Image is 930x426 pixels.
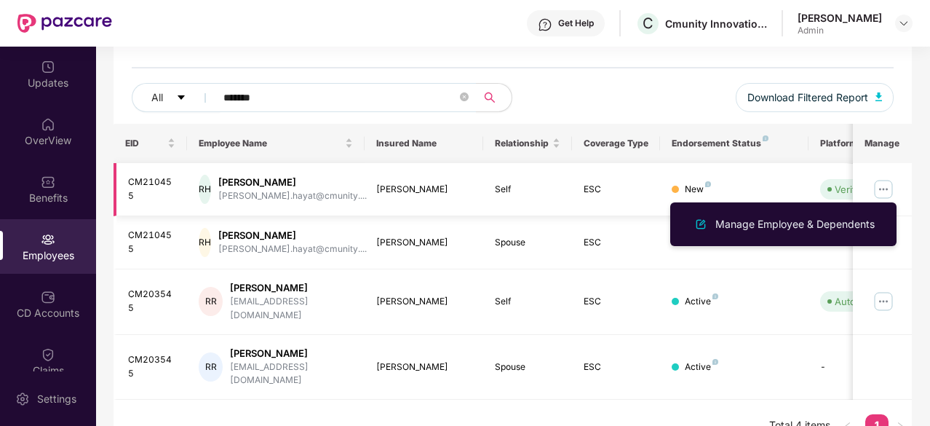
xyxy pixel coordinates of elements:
button: Allcaret-down [132,83,220,112]
div: RH [199,228,211,257]
div: CM210455 [128,175,176,203]
img: svg+xml;base64,PHN2ZyBpZD0iSG9tZSIgeG1sbnM9Imh0dHA6Ly93d3cudzMub3JnLzIwMDAvc3ZnIiB3aWR0aD0iMjAiIG... [41,117,55,132]
div: Self [495,295,560,309]
div: [EMAIL_ADDRESS][DOMAIN_NAME] [230,360,353,388]
div: [PERSON_NAME] [376,183,472,197]
div: [PERSON_NAME].hayat@cmunity.... [218,242,367,256]
button: Download Filtered Report [736,83,894,112]
div: Platform Status [820,138,900,149]
img: svg+xml;base64,PHN2ZyB4bWxucz0iaHR0cDovL3d3dy53My5vcmcvMjAwMC9zdmciIHdpZHRoPSI4IiBoZWlnaHQ9IjgiIH... [712,359,718,365]
th: Relationship [483,124,572,163]
img: svg+xml;base64,PHN2ZyBpZD0iQ2xhaW0iIHhtbG5zPSJodHRwOi8vd3d3LnczLm9yZy8yMDAwL3N2ZyIgd2lkdGg9IjIwIi... [41,347,55,362]
div: [PERSON_NAME] [230,347,353,360]
div: Spouse [495,360,560,374]
th: Manage [853,124,912,163]
td: - [808,335,912,401]
div: [PERSON_NAME] [230,281,353,295]
div: RR [199,287,223,316]
img: svg+xml;base64,PHN2ZyB4bWxucz0iaHR0cDovL3d3dy53My5vcmcvMjAwMC9zdmciIHhtbG5zOnhsaW5rPSJodHRwOi8vd3... [875,92,883,101]
img: svg+xml;base64,PHN2ZyB4bWxucz0iaHR0cDovL3d3dy53My5vcmcvMjAwMC9zdmciIHdpZHRoPSI4IiBoZWlnaHQ9IjgiIH... [705,181,711,187]
img: svg+xml;base64,PHN2ZyBpZD0iSGVscC0zMngzMiIgeG1sbnM9Imh0dHA6Ly93d3cudzMub3JnLzIwMDAvc3ZnIiB3aWR0aD... [538,17,552,32]
div: [PERSON_NAME] [376,295,472,309]
div: Get Help [558,17,594,29]
div: Spouse [495,236,560,250]
img: manageButton [872,290,895,313]
button: search [476,83,512,112]
span: EID [125,138,165,149]
span: search [476,92,504,103]
span: Employee Name [199,138,342,149]
div: ESC [584,360,649,374]
img: svg+xml;base64,PHN2ZyB4bWxucz0iaHR0cDovL3d3dy53My5vcmcvMjAwMC9zdmciIHhtbG5zOnhsaW5rPSJodHRwOi8vd3... [692,216,710,233]
th: Employee Name [187,124,365,163]
div: Manage Employee & Dependents [712,216,878,232]
img: svg+xml;base64,PHN2ZyB4bWxucz0iaHR0cDovL3d3dy53My5vcmcvMjAwMC9zdmciIHdpZHRoPSI4IiBoZWlnaHQ9IjgiIH... [712,293,718,299]
div: [PERSON_NAME] [218,175,367,189]
div: Settings [33,392,81,406]
div: RR [199,352,223,382]
div: Auto Verified [835,294,893,309]
th: Insured Name [365,124,483,163]
img: manageButton [872,178,895,201]
span: Relationship [495,138,549,149]
div: Self [495,183,560,197]
div: ESC [584,236,649,250]
img: svg+xml;base64,PHN2ZyBpZD0iU2V0dGluZy0yMHgyMCIgeG1sbnM9Imh0dHA6Ly93d3cudzMub3JnLzIwMDAvc3ZnIiB3aW... [15,392,30,406]
div: CM203545 [128,353,176,381]
div: New [685,183,711,197]
div: ESC [584,183,649,197]
div: Admin [798,25,882,36]
div: [EMAIL_ADDRESS][DOMAIN_NAME] [230,295,353,323]
img: svg+xml;base64,PHN2ZyBpZD0iRHJvcGRvd24tMzJ4MzIiIHhtbG5zPSJodHRwOi8vd3d3LnczLm9yZy8yMDAwL3N2ZyIgd2... [898,17,910,29]
th: EID [114,124,188,163]
div: [PERSON_NAME] [218,229,367,242]
div: [PERSON_NAME].hayat@cmunity.... [218,189,367,203]
div: Active [685,360,718,374]
span: C [643,15,653,32]
span: All [151,90,163,106]
div: Cmunity Innovations Private Limited [665,17,767,31]
div: Endorsement Status [672,138,796,149]
img: svg+xml;base64,PHN2ZyBpZD0iQmVuZWZpdHMiIHhtbG5zPSJodHRwOi8vd3d3LnczLm9yZy8yMDAwL3N2ZyIgd2lkdGg9Ij... [41,175,55,189]
div: RH [199,175,211,204]
div: CM203545 [128,288,176,315]
img: New Pazcare Logo [17,14,112,33]
th: Coverage Type [572,124,661,163]
span: close-circle [460,92,469,101]
span: caret-down [176,92,186,104]
div: Active [685,295,718,309]
img: svg+xml;base64,PHN2ZyBpZD0iVXBkYXRlZCIgeG1sbnM9Imh0dHA6Ly93d3cudzMub3JnLzIwMDAvc3ZnIiB3aWR0aD0iMj... [41,60,55,74]
span: close-circle [460,91,469,105]
img: svg+xml;base64,PHN2ZyBpZD0iRW1wbG95ZWVzIiB4bWxucz0iaHR0cDovL3d3dy53My5vcmcvMjAwMC9zdmciIHdpZHRoPS... [41,232,55,247]
img: svg+xml;base64,PHN2ZyBpZD0iQ0RfQWNjb3VudHMiIGRhdGEtbmFtZT0iQ0QgQWNjb3VudHMiIHhtbG5zPSJodHRwOi8vd3... [41,290,55,304]
div: ESC [584,295,649,309]
div: [PERSON_NAME] [376,236,472,250]
span: Download Filtered Report [747,90,868,106]
div: Verified [835,182,870,197]
div: [PERSON_NAME] [376,360,472,374]
div: [PERSON_NAME] [798,11,882,25]
div: CM210455 [128,229,176,256]
img: svg+xml;base64,PHN2ZyB4bWxucz0iaHR0cDovL3d3dy53My5vcmcvMjAwMC9zdmciIHdpZHRoPSI4IiBoZWlnaHQ9IjgiIH... [763,135,768,141]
